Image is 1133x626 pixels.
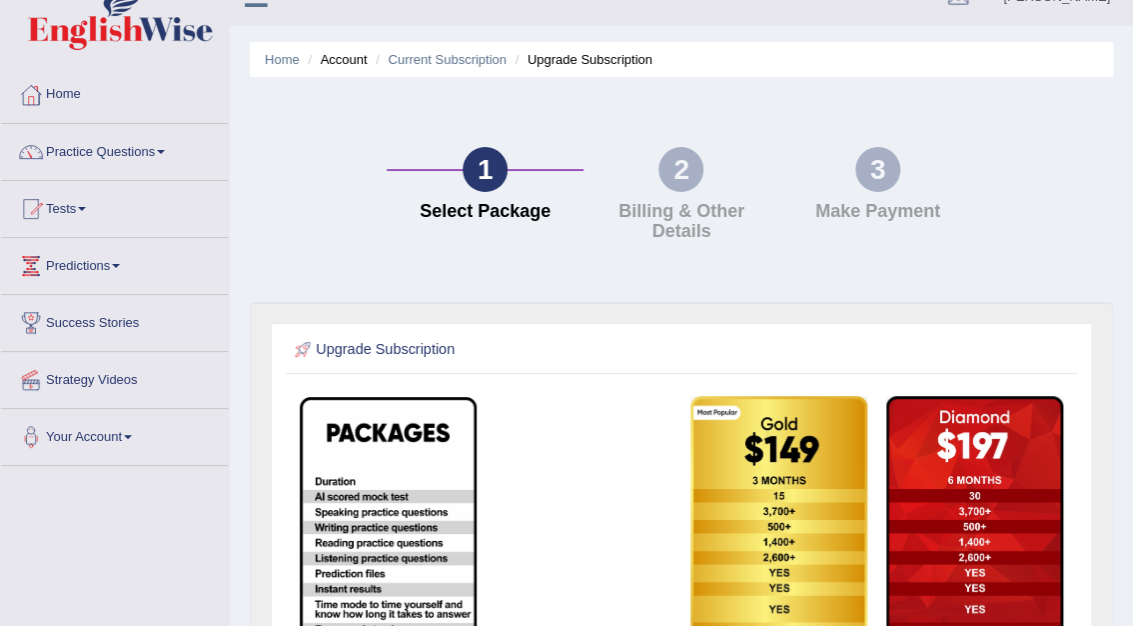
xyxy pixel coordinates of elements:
div: 2 [658,147,703,192]
li: Account [303,50,367,69]
h4: Make Payment [789,202,965,222]
a: Home [1,67,229,117]
h2: Upgrade Subscription [291,337,775,363]
h4: Select Package [397,202,572,222]
a: Practice Questions [1,124,229,174]
a: Predictions [1,238,229,288]
a: Tests [1,181,229,231]
a: Your Account [1,409,229,459]
a: Home [265,52,300,67]
div: 1 [463,147,508,192]
a: Current Subscription [388,52,507,67]
h4: Billing & Other Details [593,202,769,242]
li: Upgrade Subscription [511,50,652,69]
a: Strategy Videos [1,352,229,402]
a: Success Stories [1,295,229,345]
div: 3 [855,147,900,192]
